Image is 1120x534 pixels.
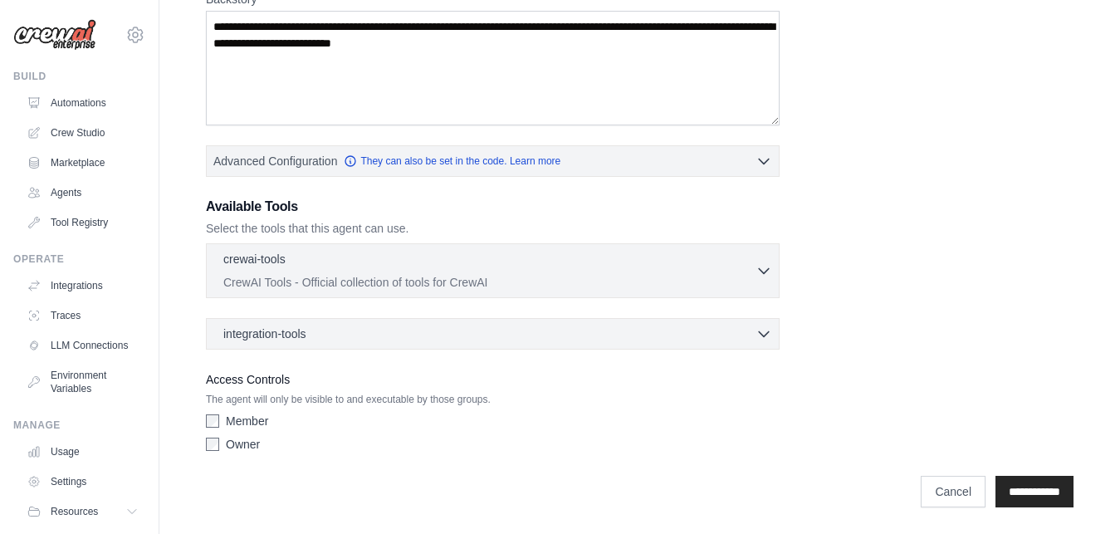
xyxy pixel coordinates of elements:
p: The agent will only be visible to and executable by those groups. [206,393,780,406]
a: Usage [20,438,145,465]
a: Cancel [921,476,986,507]
label: Member [226,413,268,429]
a: They can also be set in the code. Learn more [344,154,560,168]
p: CrewAI Tools - Official collection of tools for CrewAI [223,274,756,291]
a: LLM Connections [20,332,145,359]
button: Resources [20,498,145,525]
button: integration-tools [213,326,772,342]
div: Manage [13,419,145,432]
span: integration-tools [223,326,306,342]
label: Access Controls [206,370,780,389]
div: Build [13,70,145,83]
label: Owner [226,436,260,453]
a: Agents [20,179,145,206]
a: Automations [20,90,145,116]
a: Environment Variables [20,362,145,402]
a: Crew Studio [20,120,145,146]
h3: Available Tools [206,197,780,217]
button: Advanced Configuration They can also be set in the code. Learn more [207,146,779,176]
a: Integrations [20,272,145,299]
img: Logo [13,19,96,51]
a: Settings [20,468,145,495]
a: Tool Registry [20,209,145,236]
p: Select the tools that this agent can use. [206,220,780,237]
span: Advanced Configuration [213,153,337,169]
div: Operate [13,252,145,266]
a: Marketplace [20,149,145,176]
span: Resources [51,505,98,518]
button: crewai-tools CrewAI Tools - Official collection of tools for CrewAI [213,251,772,291]
p: crewai-tools [223,251,286,267]
a: Traces [20,302,145,329]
